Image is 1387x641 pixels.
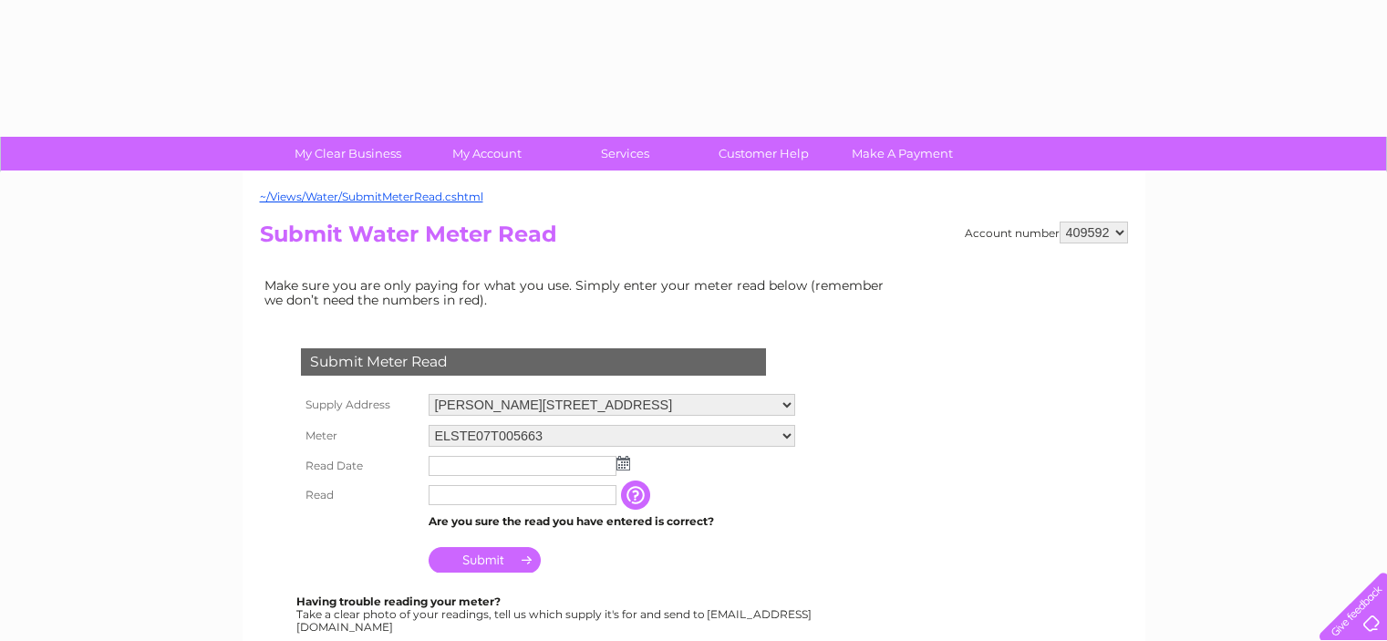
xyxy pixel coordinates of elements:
a: ~/Views/Water/SubmitMeterRead.cshtml [260,190,483,203]
a: Customer Help [688,137,839,171]
input: Information [621,481,654,510]
td: Are you sure the read you have entered is correct? [424,510,800,533]
div: Submit Meter Read [301,348,766,376]
a: My Clear Business [273,137,423,171]
input: Submit [429,547,541,573]
div: Account number [965,222,1128,243]
td: Make sure you are only paying for what you use. Simply enter your meter read below (remember we d... [260,274,898,312]
a: My Account [411,137,562,171]
th: Read Date [296,451,424,481]
th: Read [296,481,424,510]
th: Meter [296,420,424,451]
a: Make A Payment [827,137,978,171]
img: ... [616,456,630,470]
h2: Submit Water Meter Read [260,222,1128,256]
th: Supply Address [296,389,424,420]
div: Take a clear photo of your readings, tell us which supply it's for and send to [EMAIL_ADDRESS][DO... [296,595,814,633]
a: Services [550,137,700,171]
b: Having trouble reading your meter? [296,594,501,608]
